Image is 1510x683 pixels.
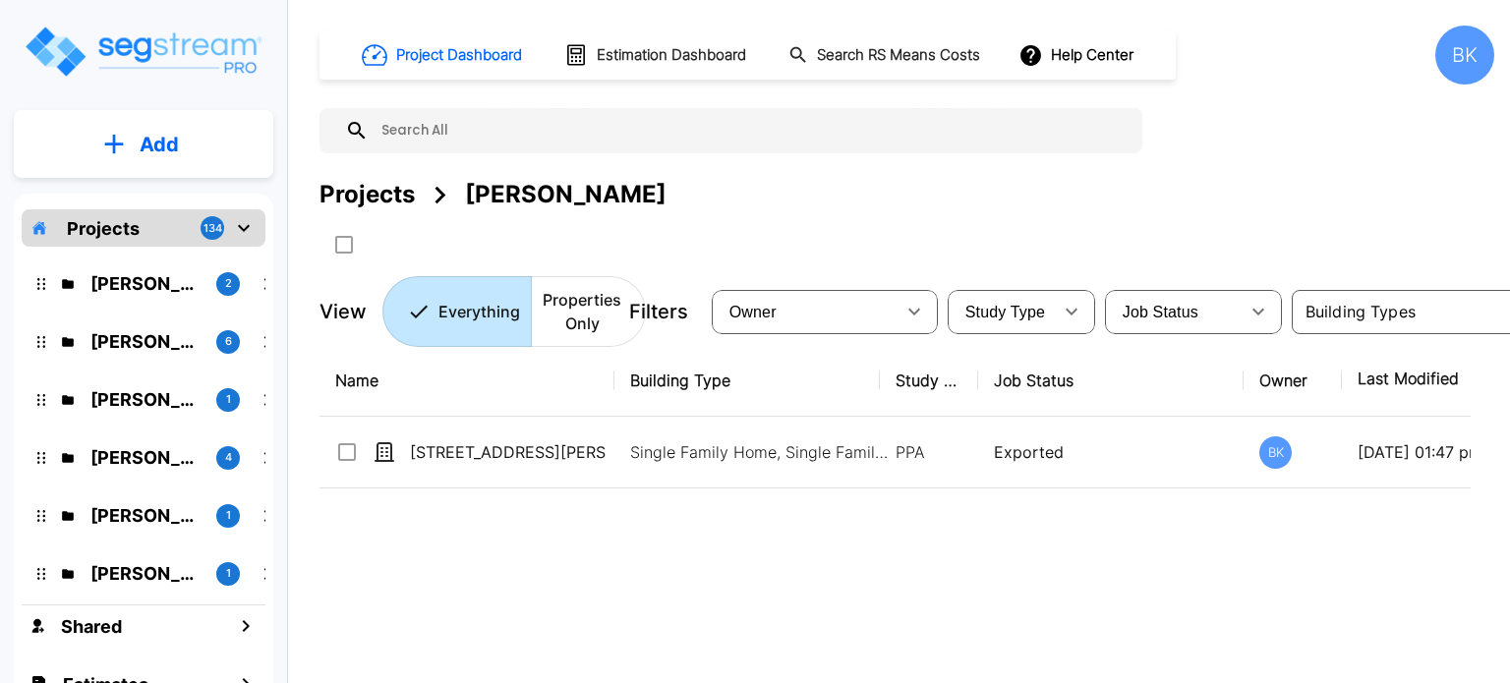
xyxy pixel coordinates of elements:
[465,177,667,212] div: [PERSON_NAME]
[438,300,520,323] p: Everything
[14,116,273,173] button: Add
[978,345,1244,417] th: Job Status
[896,440,962,464] p: PPA
[90,328,201,355] p: Neil Krech
[614,345,880,417] th: Building Type
[369,108,1132,153] input: Search All
[382,276,532,347] button: Everything
[1435,26,1494,85] div: BK
[90,502,201,529] p: Kamal Momi
[319,297,367,326] p: View
[90,386,201,413] p: Kalo Atanasoff
[203,220,222,237] p: 134
[67,215,140,242] p: Projects
[324,225,364,264] button: SelectAll
[382,276,646,347] div: Platform
[23,24,263,80] img: Logo
[410,440,607,464] p: [STREET_ADDRESS][PERSON_NAME]
[396,44,522,67] h1: Project Dashboard
[226,507,231,524] p: 1
[994,440,1228,464] p: Exported
[716,284,895,339] div: Select
[226,565,231,582] p: 1
[225,449,232,466] p: 4
[630,440,896,464] p: Single Family Home, Single Family Home Site
[319,345,614,417] th: Name
[226,391,231,408] p: 1
[556,34,757,76] button: Estimation Dashboard
[1015,36,1141,74] button: Help Center
[817,44,980,67] h1: Search RS Means Costs
[225,275,232,292] p: 2
[90,270,201,297] p: Pavan Kumar
[781,36,991,75] button: Search RS Means Costs
[531,276,646,347] button: Properties Only
[1123,304,1198,320] span: Job Status
[140,130,179,159] p: Add
[90,444,201,471] p: Nazar G Kalayji
[597,44,746,67] h1: Estimation Dashboard
[965,304,1045,320] span: Study Type
[1109,284,1239,339] div: Select
[543,288,621,335] p: Properties Only
[880,345,978,417] th: Study Type
[354,33,533,77] button: Project Dashboard
[225,333,232,350] p: 6
[90,560,201,587] p: Chad Beers
[61,613,122,640] h1: Shared
[1259,436,1292,469] div: BK
[952,284,1052,339] div: Select
[729,304,777,320] span: Owner
[319,177,415,212] div: Projects
[1244,345,1342,417] th: Owner
[629,297,688,326] p: Filters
